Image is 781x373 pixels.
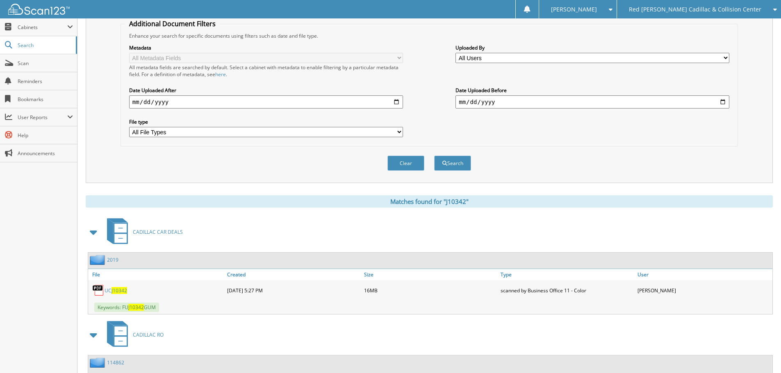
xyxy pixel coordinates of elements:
span: Cabinets [18,24,67,31]
button: Search [434,156,471,171]
iframe: Chat Widget [740,334,781,373]
div: Enhance your search for specific documents using filters such as date and file type. [125,32,733,39]
img: PDF.png [92,284,105,296]
span: CADILLAC CAR DEALS [133,228,183,235]
label: Uploaded By [455,44,729,51]
img: folder2.png [90,357,107,368]
span: Scan [18,60,73,67]
label: Date Uploaded After [129,87,403,94]
img: scan123-logo-white.svg [8,4,70,15]
span: J10342 [112,287,127,294]
a: here [215,71,226,78]
span: Bookmarks [18,96,73,103]
label: Date Uploaded Before [455,87,729,94]
a: CADILLAC RO [102,319,164,351]
a: 2019 [107,256,118,263]
legend: Additional Document Filters [125,19,220,28]
a: File [88,269,225,280]
span: Reminders [18,78,73,85]
label: Metadata [129,44,403,51]
input: start [129,95,403,109]
div: [DATE] 5:27 PM [225,282,362,298]
div: All metadata fields are searched by default. Select a cabinet with metadata to enable filtering b... [129,64,403,78]
span: Announcements [18,150,73,157]
a: 114862 [107,359,124,366]
button: Clear [387,156,424,171]
a: Size [362,269,499,280]
span: [PERSON_NAME] [551,7,597,12]
a: User [635,269,772,280]
img: folder2.png [90,255,107,265]
div: Matches found for "J10342" [86,195,773,208]
span: CADILLAC RO [133,331,164,338]
div: 16MB [362,282,499,298]
a: Type [499,269,635,280]
span: Search [18,42,72,49]
a: Created [225,269,362,280]
div: scanned by Business Office 11 - Color [499,282,635,298]
a: UCJ10342 [105,287,127,294]
a: CADILLAC CAR DEALS [102,216,183,248]
span: Keywords: FU GUM [94,303,159,312]
span: J10342 [128,304,144,311]
div: [PERSON_NAME] [635,282,772,298]
input: end [455,95,729,109]
span: User Reports [18,114,67,121]
label: File type [129,118,403,125]
span: Red [PERSON_NAME] Cadillac & Collision Center [629,7,761,12]
span: Help [18,132,73,139]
